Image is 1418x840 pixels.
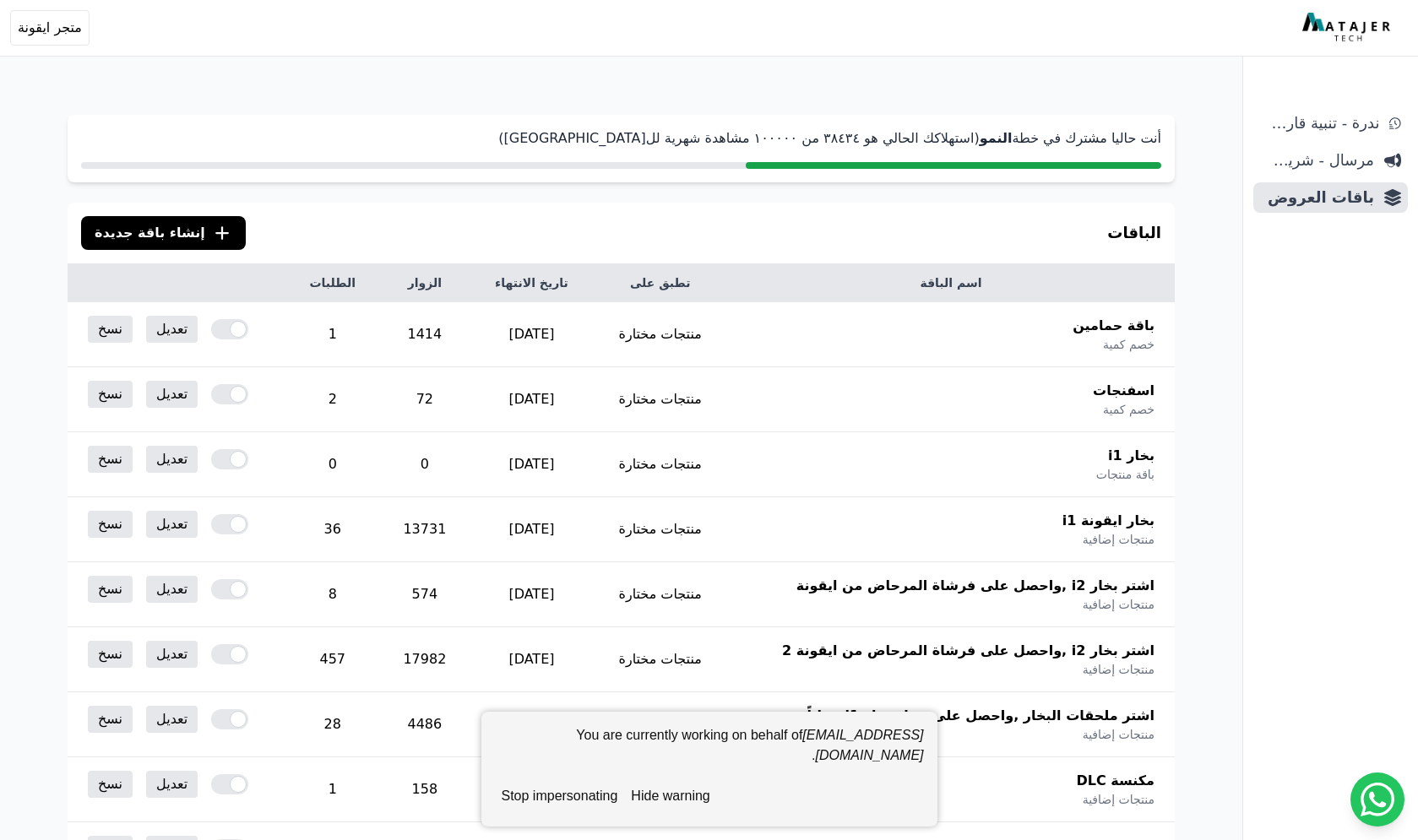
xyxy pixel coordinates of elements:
[81,128,1161,149] p: أنت حاليا مشترك في خطة (استهلاكك الحالي هو ۳٨٤۳٤ من ١۰۰۰۰۰ مشاهدة شهرية لل[GEOGRAPHIC_DATA])
[470,562,593,627] td: [DATE]
[88,576,133,603] a: نسخ
[1083,531,1155,548] span: منتجات إضافية
[285,627,379,692] td: 457
[379,497,470,562] td: 13731
[88,706,133,733] a: نسخ
[1302,13,1394,43] img: MatajerTech Logo
[379,627,470,692] td: 17982
[379,432,470,497] td: 0
[1103,336,1155,353] span: خصم كمية
[88,381,133,408] a: نسخ
[1083,661,1155,678] span: منتجات إضافية
[593,562,727,627] td: منتجات مختارة
[1260,111,1379,135] span: ندرة - تنبية قارب علي النفاذ
[18,18,82,38] span: متجر ايقونة
[470,692,593,757] td: [DATE]
[593,627,727,692] td: منتجات مختارة
[285,497,379,562] td: 36
[88,641,133,668] a: نسخ
[807,706,1155,726] span: اشتر ملحقات البخار ,واحصل على جهاز بخار i1 مجاناً
[379,264,470,302] th: الزوار
[379,692,470,757] td: 4486
[379,757,470,822] td: 158
[146,511,198,538] a: تعديل
[470,497,593,562] td: [DATE]
[495,779,625,813] button: stop impersonating
[146,576,198,603] a: تعديل
[495,725,924,779] div: You are currently working on behalf of .
[146,446,198,473] a: تعديل
[727,264,1175,302] th: اسم الباقة
[470,367,593,432] td: [DATE]
[1260,149,1374,172] span: مرسال - شريط دعاية
[146,381,198,408] a: تعديل
[88,771,133,798] a: نسخ
[1103,401,1155,418] span: خصم كمية
[285,692,379,757] td: 28
[285,562,379,627] td: 8
[593,497,727,562] td: منتجات مختارة
[81,216,246,250] button: إنشاء باقة جديدة
[285,302,379,367] td: 1
[1107,221,1161,245] h3: الباقات
[146,771,198,798] a: تعديل
[1076,771,1155,791] span: مكنسة DLC
[146,641,198,668] a: تعديل
[796,576,1155,596] span: اشتر بخار i2 ,واحصل على فرشاة المرحاض من ايقونة
[980,130,1013,146] strong: النمو
[285,367,379,432] td: 2
[1093,381,1155,401] span: اسفنجات
[593,264,727,302] th: تطبق على
[285,757,379,822] td: 1
[1096,466,1155,483] span: باقة منتجات
[1083,726,1155,743] span: منتجات إضافية
[285,264,379,302] th: الطلبات
[146,706,198,733] a: تعديل
[88,316,133,343] a: نسخ
[802,728,923,762] em: [EMAIL_ADDRESS][DOMAIN_NAME]
[470,302,593,367] td: [DATE]
[95,223,205,243] span: إنشاء باقة جديدة
[88,511,133,538] a: نسخ
[1108,446,1155,466] span: بخار i1
[379,562,470,627] td: 574
[470,264,593,302] th: تاريخ الانتهاء
[285,432,379,497] td: 0
[1260,186,1374,209] span: باقات العروض
[146,316,198,343] a: تعديل
[593,302,727,367] td: منتجات مختارة
[1073,316,1155,336] span: باقة حمامين
[1083,596,1155,613] span: منتجات إضافية
[470,627,593,692] td: [DATE]
[593,367,727,432] td: منتجات مختارة
[1062,511,1155,531] span: بخار ايقونة i1
[1083,791,1155,808] span: منتجات إضافية
[593,432,727,497] td: منتجات مختارة
[782,641,1155,661] span: اشتر بخار i2 ,واحصل على فرشاة المرحاض من ايقونة 2
[470,432,593,497] td: [DATE]
[10,10,90,46] button: متجر ايقونة
[88,446,133,473] a: نسخ
[593,692,727,757] td: منتجات مختارة
[624,779,716,813] button: hide warning
[379,367,470,432] td: 72
[379,302,470,367] td: 1414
